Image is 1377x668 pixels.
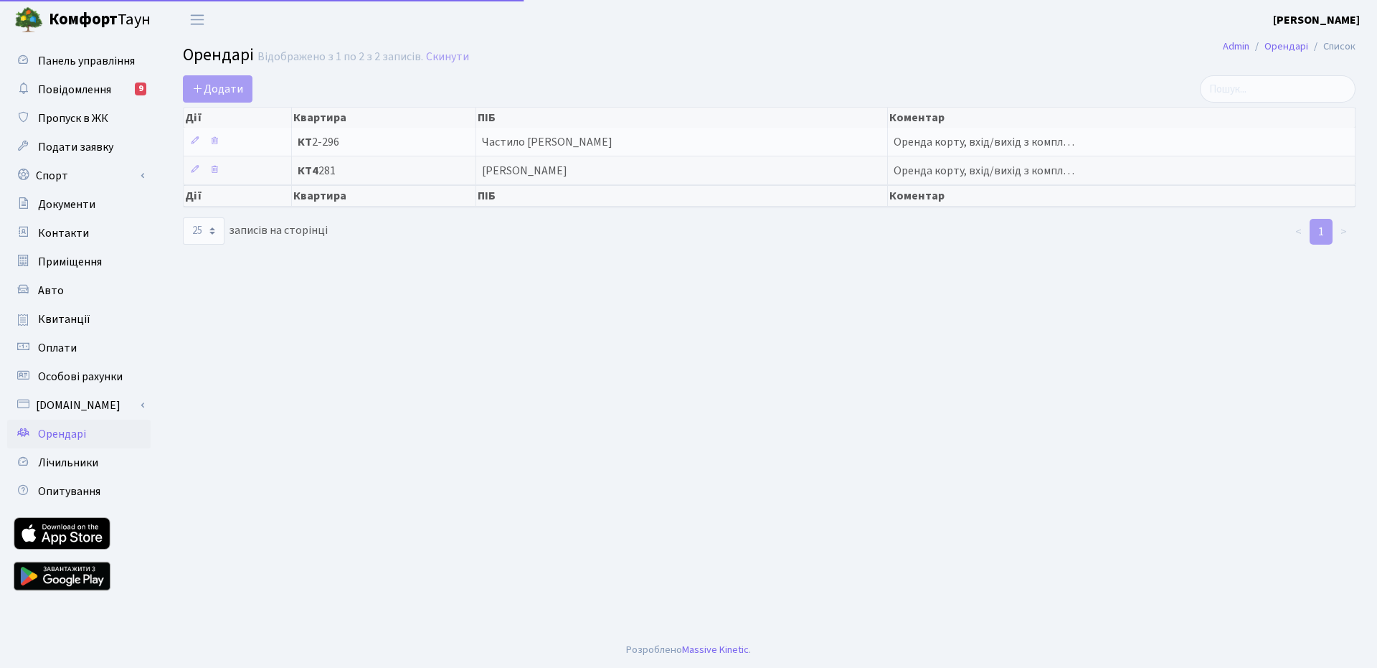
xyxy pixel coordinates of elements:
[888,108,1355,128] th: Коментар
[183,217,224,245] select: записів на сторінці
[38,53,135,69] span: Панель управління
[38,254,102,270] span: Приміщення
[135,83,146,95] div: 9
[894,134,1074,150] span: Оренда корту, вхід/вихід з компл…
[183,217,328,245] label: записів на сторінці
[183,42,254,67] span: Орендарі
[7,104,151,133] a: Пропуск в ЖК
[1310,219,1333,245] a: 1
[298,136,470,148] span: 2-296
[298,134,312,150] b: КТ
[7,448,151,477] a: Лічильники
[38,283,64,298] span: Авто
[7,276,151,305] a: Авто
[184,185,292,207] th: Дії
[7,190,151,219] a: Документи
[38,110,108,126] span: Пропуск в ЖК
[7,420,151,448] a: Орендарі
[38,197,95,212] span: Документи
[1200,75,1355,103] input: Пошук...
[192,81,243,97] span: Додати
[49,8,118,31] b: Комфорт
[298,165,470,177] span: 281
[7,477,151,506] a: Опитування
[1223,39,1249,54] a: Admin
[7,133,151,161] a: Подати заявку
[7,391,151,420] a: [DOMAIN_NAME]
[38,311,90,327] span: Квитанції
[49,8,151,32] span: Таун
[38,455,98,471] span: Лічильники
[894,163,1074,179] span: Оренда корту, вхід/вихід з компл…
[888,185,1355,207] th: Коментар
[1273,12,1360,28] b: [PERSON_NAME]
[292,108,476,128] th: Квартира
[38,225,89,241] span: Контакти
[292,185,476,207] th: Квартира
[257,50,423,64] div: Відображено з 1 по 2 з 2 записів.
[38,369,123,385] span: Особові рахунки
[7,248,151,276] a: Приміщення
[38,426,86,442] span: Орендарі
[1264,39,1308,54] a: Орендарі
[7,47,151,75] a: Панель управління
[7,161,151,190] a: Спорт
[482,165,881,177] span: [PERSON_NAME]
[7,305,151,334] a: Квитанції
[7,75,151,104] a: Повідомлення9
[179,8,215,32] button: Переключити навігацію
[38,484,100,499] span: Опитування
[7,334,151,362] a: Оплати
[682,642,749,657] a: Massive Kinetic
[476,185,888,207] th: ПІБ
[1273,11,1360,29] a: [PERSON_NAME]
[38,82,111,98] span: Повідомлення
[183,75,252,103] a: Додати
[476,108,888,128] th: ПІБ
[298,163,318,179] b: КТ4
[626,642,751,658] div: Розроблено .
[14,6,43,34] img: logo.png
[482,136,881,148] span: Частило [PERSON_NAME]
[38,340,77,356] span: Оплати
[7,219,151,248] a: Контакти
[38,139,113,155] span: Подати заявку
[1308,39,1355,55] li: Список
[7,362,151,391] a: Особові рахунки
[184,108,292,128] th: Дії
[426,50,469,64] a: Скинути
[1201,32,1377,62] nav: breadcrumb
